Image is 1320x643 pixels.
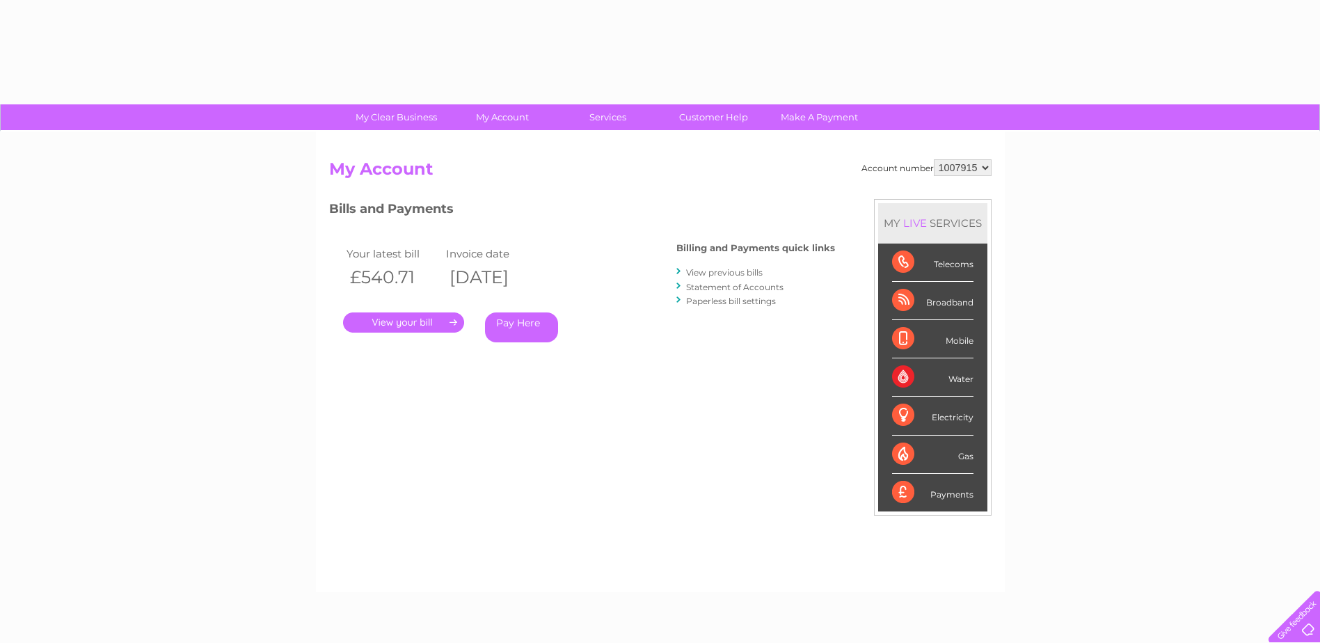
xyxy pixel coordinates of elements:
[686,267,763,278] a: View previous bills
[445,104,559,130] a: My Account
[339,104,454,130] a: My Clear Business
[550,104,665,130] a: Services
[892,244,973,282] div: Telecoms
[329,199,835,223] h3: Bills and Payments
[686,282,784,292] a: Statement of Accounts
[443,263,543,292] th: [DATE]
[343,263,443,292] th: £540.71
[329,159,992,186] h2: My Account
[892,358,973,397] div: Water
[676,243,835,253] h4: Billing and Payments quick links
[892,282,973,320] div: Broadband
[878,203,987,243] div: MY SERVICES
[443,244,543,263] td: Invoice date
[892,397,973,435] div: Electricity
[900,216,930,230] div: LIVE
[892,320,973,358] div: Mobile
[686,296,776,306] a: Paperless bill settings
[485,312,558,342] a: Pay Here
[343,312,464,333] a: .
[762,104,877,130] a: Make A Payment
[892,474,973,511] div: Payments
[343,244,443,263] td: Your latest bill
[656,104,771,130] a: Customer Help
[861,159,992,176] div: Account number
[892,436,973,474] div: Gas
